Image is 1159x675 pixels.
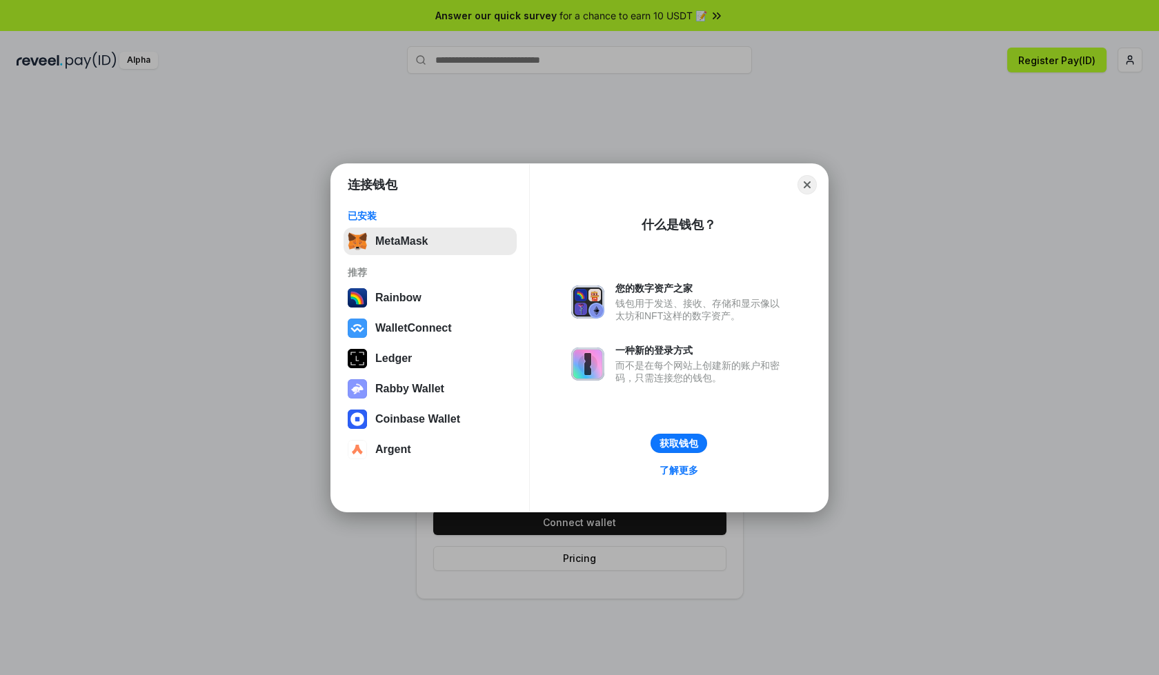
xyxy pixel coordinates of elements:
[375,443,411,456] div: Argent
[348,379,367,399] img: svg+xml,%3Csvg%20xmlns%3D%22http%3A%2F%2Fwww.w3.org%2F2000%2Fsvg%22%20fill%3D%22none%22%20viewBox...
[651,434,707,453] button: 获取钱包
[375,413,460,425] div: Coinbase Wallet
[344,345,517,372] button: Ledger
[348,349,367,368] img: svg+xml,%3Csvg%20xmlns%3D%22http%3A%2F%2Fwww.w3.org%2F2000%2Fsvg%22%20width%3D%2228%22%20height%3...
[798,175,817,194] button: Close
[348,210,513,222] div: 已安装
[344,375,517,403] button: Rabby Wallet
[344,314,517,342] button: WalletConnect
[348,288,367,308] img: svg+xml,%3Csvg%20width%3D%22120%22%20height%3D%22120%22%20viewBox%3D%220%200%20120%20120%22%20fil...
[651,461,706,479] a: 了解更多
[571,285,604,319] img: svg+xml,%3Csvg%20xmlns%3D%22http%3A%2F%2Fwww.w3.org%2F2000%2Fsvg%22%20fill%3D%22none%22%20viewBox...
[348,440,367,459] img: svg+xml,%3Csvg%20width%3D%2228%22%20height%3D%2228%22%20viewBox%3D%220%200%2028%2028%22%20fill%3D...
[615,282,786,294] div: 您的数字资产之家
[375,322,452,334] div: WalletConnect
[375,352,412,365] div: Ledger
[348,410,367,429] img: svg+xml,%3Csvg%20width%3D%2228%22%20height%3D%2228%22%20viewBox%3D%220%200%2028%2028%22%20fill%3D...
[348,177,397,193] h1: 连接钱包
[642,216,716,233] div: 什么是钱包？
[375,383,444,395] div: Rabby Wallet
[344,228,517,255] button: MetaMask
[348,232,367,251] img: svg+xml,%3Csvg%20fill%3D%22none%22%20height%3D%2233%22%20viewBox%3D%220%200%2035%2033%22%20width%...
[344,405,517,433] button: Coinbase Wallet
[615,344,786,356] div: 一种新的登录方式
[344,436,517,463] button: Argent
[660,464,698,476] div: 了解更多
[344,284,517,312] button: Rainbow
[348,266,513,279] div: 推荐
[615,359,786,384] div: 而不是在每个网站上创建新的账户和密码，只需连接您的钱包。
[660,437,698,450] div: 获取钱包
[571,347,604,381] img: svg+xml,%3Csvg%20xmlns%3D%22http%3A%2F%2Fwww.w3.org%2F2000%2Fsvg%22%20fill%3D%22none%22%20viewBox...
[375,292,422,304] div: Rainbow
[375,235,428,248] div: MetaMask
[348,319,367,338] img: svg+xml,%3Csvg%20width%3D%2228%22%20height%3D%2228%22%20viewBox%3D%220%200%2028%2028%22%20fill%3D...
[615,297,786,322] div: 钱包用于发送、接收、存储和显示像以太坊和NFT这样的数字资产。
